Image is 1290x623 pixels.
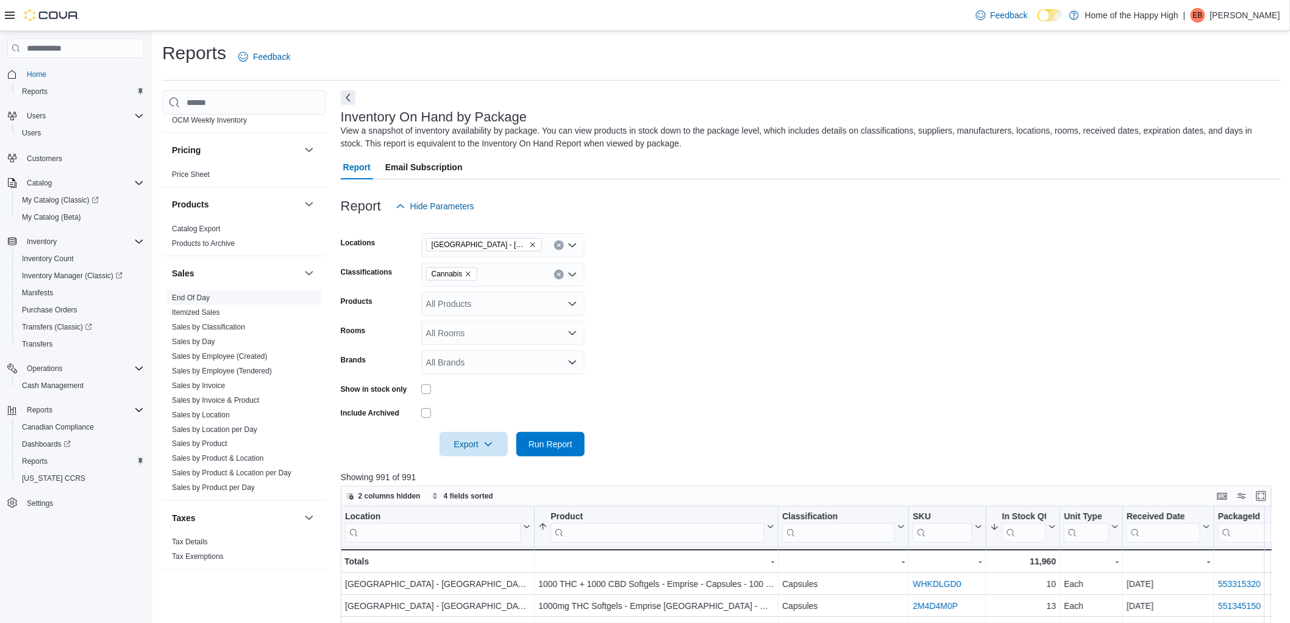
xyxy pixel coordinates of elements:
a: Inventory Manager (Classic) [17,268,127,283]
span: Settings [27,499,53,508]
span: Feedback [253,51,290,63]
div: Location [345,511,521,523]
span: Itemized Sales [172,308,220,317]
span: Inventory Count [22,254,74,264]
div: - [782,554,905,569]
a: Sales by Product & Location per Day [172,469,291,478]
span: Transfers [22,339,52,349]
div: [GEOGRAPHIC_DATA] - [GEOGRAPHIC_DATA] - Fire & Flower [345,599,530,613]
a: Sales by Location per Day [172,425,257,434]
a: My Catalog (Classic) [12,192,149,209]
label: Products [341,297,372,306]
p: Showing 991 of 991 [341,471,1281,483]
span: Users [22,109,144,123]
div: Unit Type [1064,511,1109,523]
a: My Catalog (Classic) [17,193,104,207]
button: Inventory [22,234,62,249]
button: Open list of options [568,328,577,338]
button: Purchase Orders [12,301,149,319]
a: Sales by Product [172,440,227,448]
div: Classification [782,511,895,542]
span: Sales by Employee (Tendered) [172,366,272,376]
button: Clear input [554,270,564,279]
a: Users [17,126,46,140]
div: - [538,554,774,569]
div: - [913,554,982,569]
span: Sales by Product & Location per Day [172,469,291,478]
div: 13 [990,599,1057,613]
p: [PERSON_NAME] [1210,8,1280,23]
div: Capsules [782,599,905,613]
label: Show in stock only [341,384,407,394]
span: My Catalog (Classic) [17,193,144,207]
button: Catalog [2,175,149,192]
span: My Catalog (Classic) [22,195,99,205]
h3: Products [172,198,209,211]
label: Locations [341,238,376,248]
button: Next [341,90,355,105]
span: Cash Management [17,378,144,393]
h3: Inventory On Hand by Package [341,110,527,124]
a: Home [22,67,51,82]
span: Catalog Export [172,224,220,234]
div: Received Date [1127,511,1200,542]
a: Sales by Day [172,337,215,346]
span: Sales by Location per Day [172,425,257,434]
label: Rooms [341,326,366,336]
span: Catalog [27,178,52,188]
span: Manifests [22,288,53,298]
a: Purchase Orders [17,303,82,317]
div: - [1127,554,1210,569]
div: Received Date [1127,511,1200,523]
button: Operations [2,360,149,377]
button: Classification [782,511,905,542]
button: Open list of options [568,358,577,367]
button: Display options [1235,489,1249,503]
h3: Taxes [172,512,196,524]
div: Sales [162,290,326,500]
div: [DATE] [1127,599,1210,613]
a: Sales by Employee (Tendered) [172,367,272,375]
div: Capsules [782,577,905,591]
button: Sales [172,267,299,279]
span: Reports [22,87,48,96]
span: Email Subscription [385,155,463,179]
span: 4 fields sorted [444,491,493,501]
img: Cova [24,9,79,21]
button: Products [172,198,299,211]
div: OCM [162,113,326,132]
span: Dashboards [17,437,144,452]
a: Feedback [971,3,1033,27]
span: Canadian Compliance [22,422,94,432]
span: End Of Day [172,293,210,303]
div: In Stock Qty [1002,511,1047,542]
span: Customers [27,154,62,164]
a: Price Sheet [172,170,210,179]
button: Cash Management [12,377,149,394]
span: Dashboards [22,439,71,449]
button: Open list of options [568,240,577,250]
div: SKU [913,511,972,523]
span: Sales by Employee (Created) [172,351,268,361]
button: Clear input [554,240,564,250]
a: Sales by Classification [172,323,245,331]
button: Export [440,432,508,456]
a: Cash Management [17,378,88,393]
div: 1000mg THC Softgels - Emprise [GEOGRAPHIC_DATA] - Capsules - 100 x 10mg [538,599,774,613]
div: SKU URL [913,511,972,542]
button: Customers [2,149,149,167]
a: Products to Archive [172,239,235,248]
a: Sales by Product & Location [172,455,264,463]
a: 551345150 [1218,601,1261,611]
span: [US_STATE] CCRS [22,474,85,483]
span: Cannabis [426,267,478,281]
p: Home of the Happy High [1085,8,1178,23]
label: Classifications [341,267,393,277]
button: Reports [22,403,57,417]
span: Catalog [22,176,144,190]
button: Location [345,511,530,542]
a: Itemized Sales [172,308,220,317]
button: Catalog [22,176,57,190]
span: Cash Management [22,381,84,391]
span: 2 columns hidden [358,491,421,501]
